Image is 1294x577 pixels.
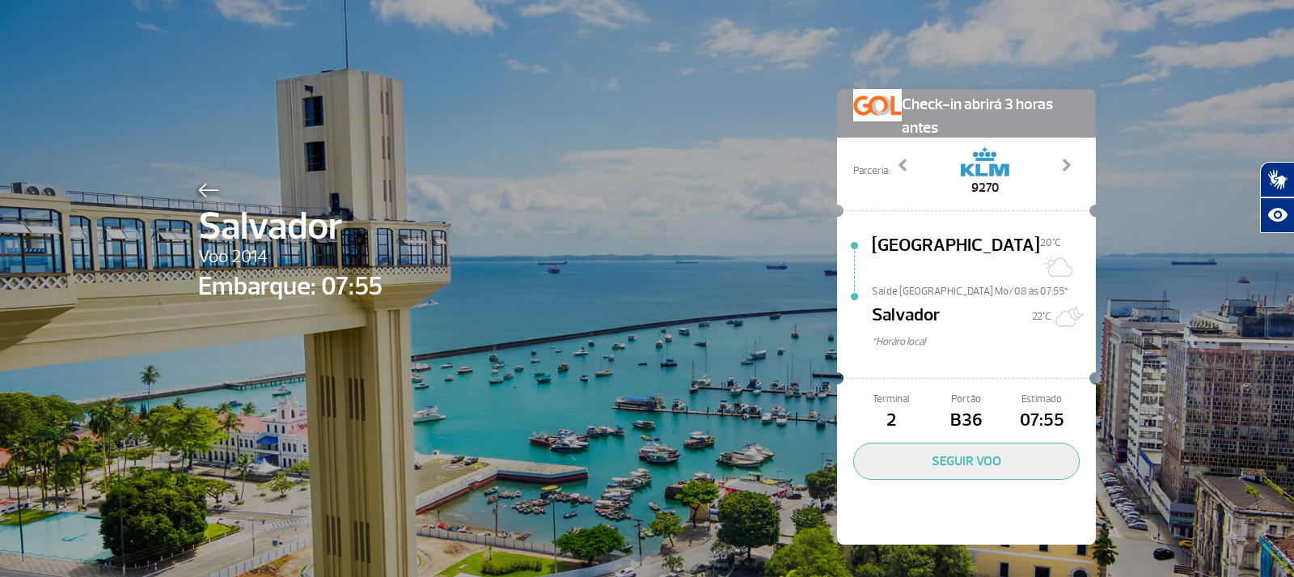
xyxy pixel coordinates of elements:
img: Sol com algumas nuvens [1040,250,1072,282]
span: 22°C [1032,310,1051,323]
span: Sai de [GEOGRAPHIC_DATA] Mo/08 às 07:55* [872,284,1096,295]
span: Voo 2014 [198,244,383,271]
span: 9270 [961,178,1009,197]
span: 07:55 [1004,407,1080,435]
span: [GEOGRAPHIC_DATA] [872,232,1040,284]
span: Salvador [872,302,940,334]
span: Parceria: [853,163,890,179]
span: Terminal [853,392,928,407]
button: SEGUIR VOO [853,443,1080,480]
button: Abrir recursos assistivos. [1260,197,1294,233]
span: Portão [928,392,1004,407]
span: Estimado [1004,392,1080,407]
button: Abrir tradutor de língua de sinais. [1260,162,1294,197]
span: 20°C [1040,236,1061,249]
img: Muitas nuvens [1051,300,1084,333]
span: 2 [853,407,928,435]
span: Embarque: 07:55 [198,267,383,306]
div: Plugin de acessibilidade da Hand Talk. [1260,162,1294,233]
span: Check-in abrirá 3 horas antes [902,89,1080,140]
span: Salvador [198,197,383,256]
span: *Horáro local [872,334,1096,350]
span: B36 [928,407,1004,435]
